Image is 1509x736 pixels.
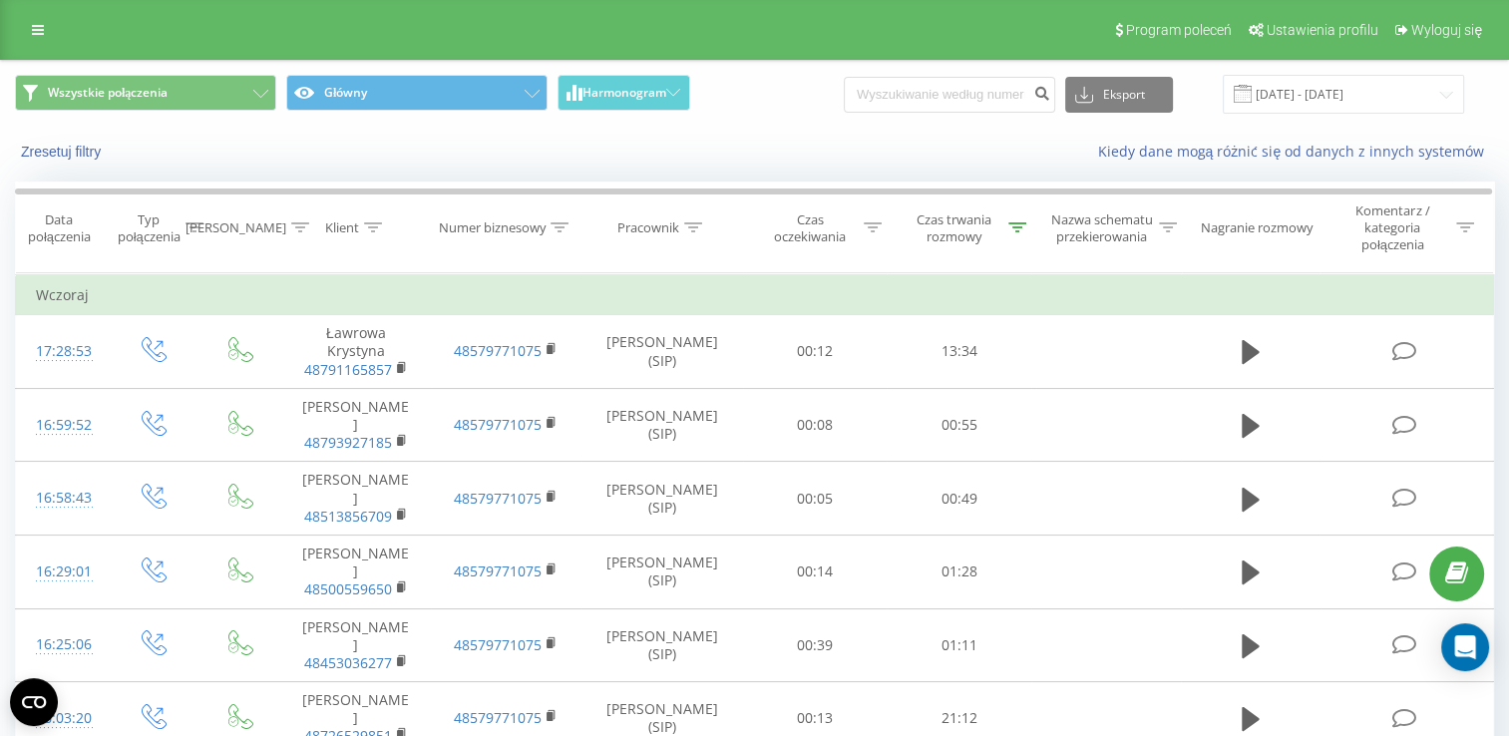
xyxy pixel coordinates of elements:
[1267,22,1378,38] span: Ustawienia profilu
[1411,22,1482,38] span: Wyloguj się
[887,462,1031,536] td: 00:49
[324,85,367,101] font: Główny
[581,608,743,682] td: [PERSON_NAME] (SIP)
[581,462,743,536] td: [PERSON_NAME] (SIP)
[326,323,386,360] font: Ławrowa Krystyna
[743,462,888,536] td: 00:05
[581,388,743,462] td: [PERSON_NAME] (SIP)
[302,690,409,727] font: [PERSON_NAME]
[1334,202,1451,253] div: Komentarz / kategoria połączenia
[118,211,181,245] div: Typ połączenia
[454,489,542,508] a: 48579771075
[16,275,1494,315] td: Wczoraj
[36,488,92,507] font: 16:58:43
[304,653,392,672] a: 48453036277
[304,433,392,452] a: 48793927185
[454,341,542,360] a: 48579771075
[10,678,58,726] button: Otwórz widżet CMP
[1065,77,1173,113] button: Eksport
[325,219,359,236] div: Klient
[582,86,666,100] span: Harmonogram
[617,219,679,236] div: Pracownik
[36,634,92,653] font: 16:25:06
[48,85,168,101] span: Wszystkie połączenia
[15,143,111,161] button: Zresetuj filtry
[1201,219,1314,236] div: Nagranie rozmowy
[743,388,888,462] td: 00:08
[302,617,409,654] font: [PERSON_NAME]
[36,561,92,580] font: 16:29:01
[581,315,743,389] td: [PERSON_NAME] (SIP)
[304,507,392,526] a: 48513856709
[454,415,542,434] a: 48579771075
[887,315,1031,389] td: 13:34
[36,415,92,434] font: 16:59:52
[15,75,276,111] button: Wszystkie połączenia
[302,544,409,580] font: [PERSON_NAME]
[1126,22,1232,38] span: Program poleceń
[286,75,548,111] button: Główny
[454,708,542,727] a: 48579771075
[905,211,1003,245] div: Czas trwania rozmowy
[302,397,409,434] font: [PERSON_NAME]
[304,360,392,379] a: 48791165857
[1103,88,1145,102] font: Eksport
[36,341,92,360] font: 17:28:53
[1097,142,1494,161] a: Kiedy dane mogą różnić się od danych z innych systemów
[844,77,1055,113] input: Wyszukiwanie według numeru
[1441,623,1489,671] div: Otwórz komunikator Intercom Messenger
[743,535,888,608] td: 00:14
[581,535,743,608] td: [PERSON_NAME] (SIP)
[558,75,690,111] button: Harmonogram
[743,315,888,389] td: 00:12
[186,219,286,236] div: [PERSON_NAME]
[761,211,860,245] div: Czas oczekiwania
[743,608,888,682] td: 00:39
[36,708,92,727] font: 16:03:20
[454,635,542,654] a: 48579771075
[887,388,1031,462] td: 00:55
[887,608,1031,682] td: 01:11
[438,219,546,236] div: Numer biznesowy
[454,561,542,580] a: 48579771075
[302,470,409,507] font: [PERSON_NAME]
[16,211,103,245] div: Data połączenia
[887,535,1031,608] td: 01:28
[304,579,392,598] a: 48500559650
[1049,211,1154,245] div: Nazwa schematu przekierowania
